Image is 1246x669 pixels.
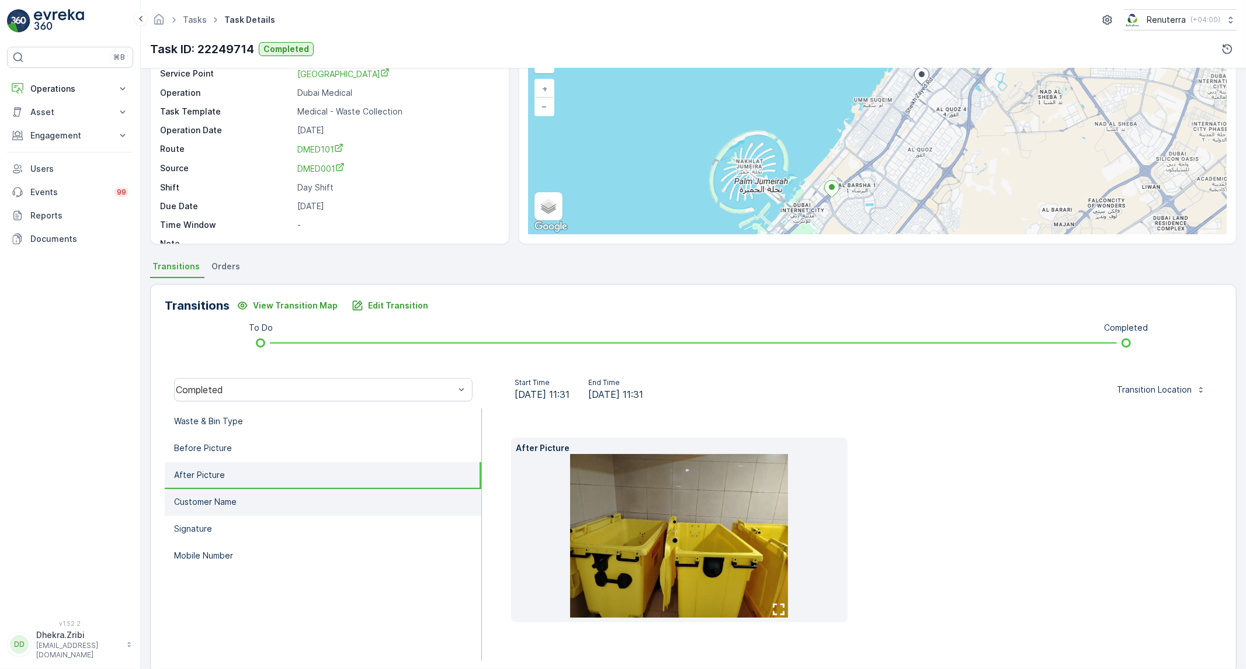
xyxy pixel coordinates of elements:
p: Dhekra.Zribi [36,629,120,641]
p: Users [30,163,129,175]
p: Completed [263,43,309,55]
p: Source [160,162,293,175]
p: ( +04:00 ) [1191,15,1220,25]
span: Orders [211,261,240,272]
a: Zoom Out [536,98,553,115]
span: [DATE] 11:31 [588,387,643,401]
img: Screenshot_2024-07-26_at_13.33.01.png [1124,13,1142,26]
p: Renuterra [1147,14,1186,26]
a: Tasks [183,15,207,25]
p: Due Date [160,200,293,212]
p: Day Shift [297,182,497,193]
a: Al Zahra Hospital [297,68,497,80]
span: − [542,101,547,111]
img: 587548df1b644cd0b89faa8a640bcb27.jpg [570,454,788,618]
p: Task ID: 22249714 [150,40,254,58]
span: [DATE] 11:31 [515,387,570,401]
span: DMED101 [297,144,343,154]
p: Note [160,238,293,249]
span: [GEOGRAPHIC_DATA] [297,69,390,79]
p: [DATE] [297,124,497,136]
a: DMED101 [297,143,497,155]
p: End Time [588,378,643,387]
button: Renuterra(+04:00) [1124,9,1237,30]
div: Completed [176,384,454,395]
span: v 1.52.2 [7,620,133,627]
a: Documents [7,227,133,251]
a: DMED001 [297,162,497,175]
p: To Do [249,322,273,334]
p: After Picture [516,442,843,454]
p: Dubai Medical [297,87,497,99]
p: Task Template [160,106,293,117]
p: Shift [160,182,293,193]
span: + [542,84,547,93]
span: Transitions [152,261,200,272]
p: Mobile Number [174,550,233,561]
p: Completed [1104,322,1148,334]
a: Reports [7,204,133,227]
p: Edit Transition [368,300,428,311]
span: DMED001 [297,164,345,174]
a: Homepage [152,18,165,27]
p: Waste & Bin Type [174,415,243,427]
a: Layers [536,193,561,219]
button: Transition Location [1110,380,1213,399]
img: Google [532,219,570,234]
p: 99 [117,188,126,197]
p: [DATE] [297,200,497,212]
p: Documents [30,233,129,245]
button: Operations [7,77,133,100]
p: Events [30,186,107,198]
button: Edit Transition [345,296,435,315]
p: Time Window [160,219,293,231]
p: View Transition Map [253,300,338,311]
p: Operations [30,83,110,95]
p: Signature [174,523,212,535]
p: Service Point [160,68,293,80]
p: - [297,238,497,249]
p: After Picture [174,469,225,481]
p: Operation [160,87,293,99]
button: DDDhekra.Zribi[EMAIL_ADDRESS][DOMAIN_NAME] [7,629,133,660]
p: Start Time [515,378,570,387]
p: Asset [30,106,110,118]
p: Route [160,143,293,155]
p: Customer Name [174,496,237,508]
div: DD [10,635,29,654]
a: Open this area in Google Maps (opens a new window) [532,219,570,234]
button: Completed [259,42,314,56]
a: Zoom In [536,80,553,98]
a: Events99 [7,181,133,204]
p: Transition Location [1117,384,1192,396]
img: logo [7,9,30,33]
button: Asset [7,100,133,124]
p: [EMAIL_ADDRESS][DOMAIN_NAME] [36,641,120,660]
button: View Transition Map [230,296,345,315]
p: Transitions [165,297,230,314]
p: Operation Date [160,124,293,136]
p: Before Picture [174,442,232,454]
a: Users [7,157,133,181]
img: logo_light-DOdMpM7g.png [34,9,84,33]
p: Medical - Waste Collection [297,106,497,117]
span: Task Details [222,14,277,26]
p: Engagement [30,130,110,141]
p: ⌘B [113,53,125,62]
button: Engagement [7,124,133,147]
p: Reports [30,210,129,221]
p: - [297,219,497,231]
